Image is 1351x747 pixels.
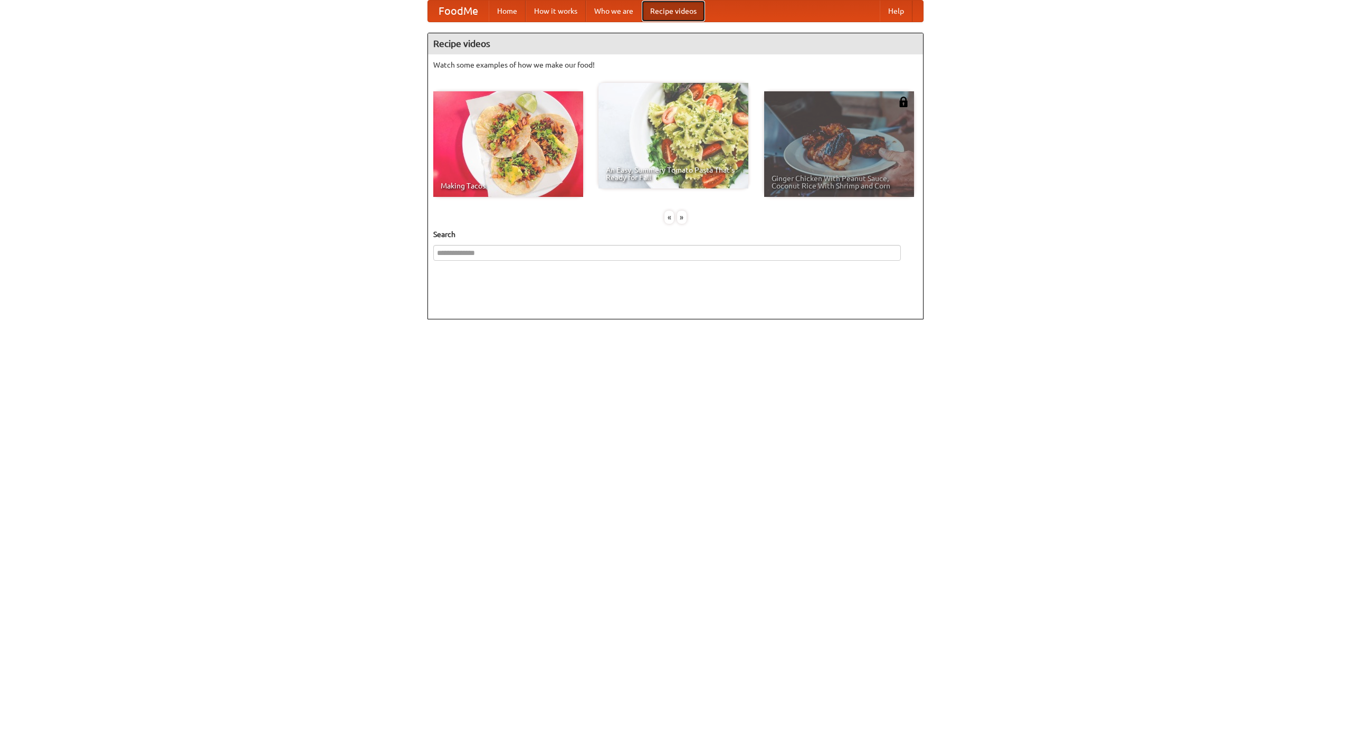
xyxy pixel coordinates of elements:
a: How it works [526,1,586,22]
div: » [677,211,687,224]
h4: Recipe videos [428,33,923,54]
div: « [664,211,674,224]
a: FoodMe [428,1,489,22]
span: An Easy, Summery Tomato Pasta That's Ready for Fall [606,166,741,181]
a: An Easy, Summery Tomato Pasta That's Ready for Fall [598,83,748,188]
a: Who we are [586,1,642,22]
h5: Search [433,229,918,240]
a: Help [880,1,912,22]
a: Making Tacos [433,91,583,197]
p: Watch some examples of how we make our food! [433,60,918,70]
a: Recipe videos [642,1,705,22]
span: Making Tacos [441,182,576,190]
a: Home [489,1,526,22]
img: 483408.png [898,97,909,107]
